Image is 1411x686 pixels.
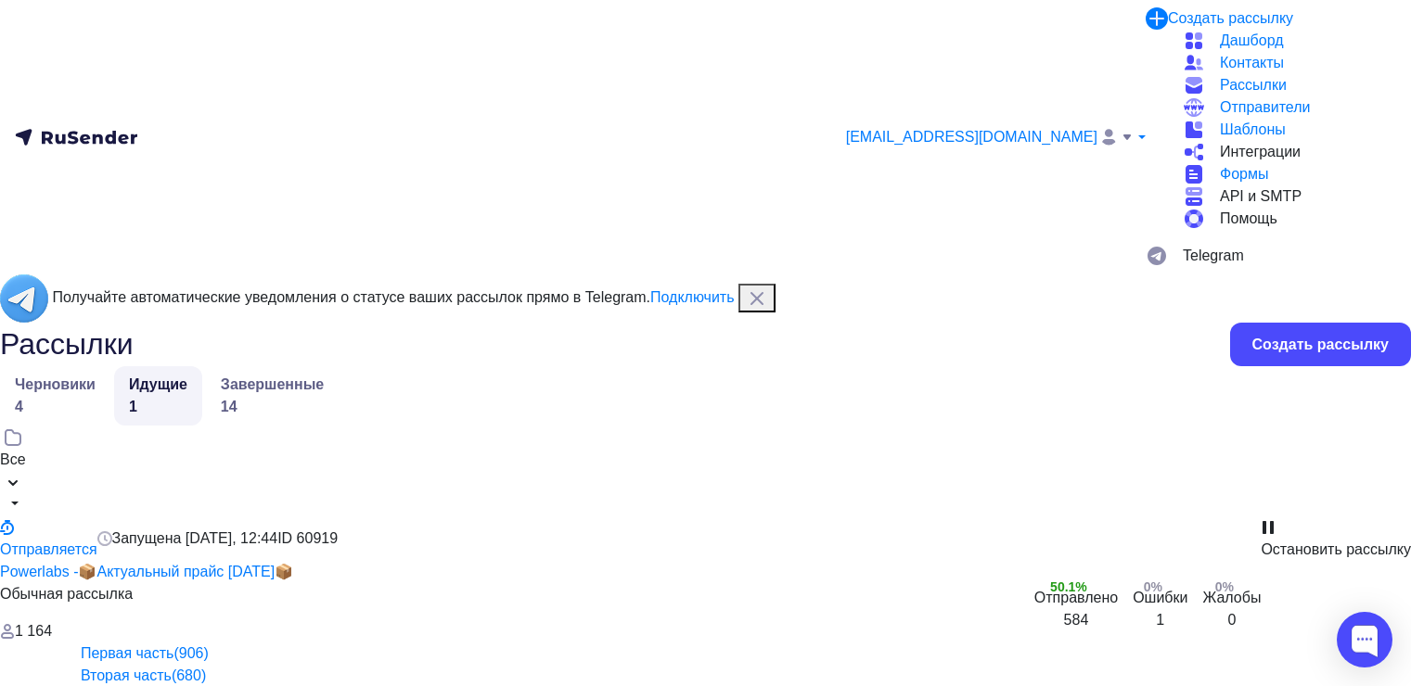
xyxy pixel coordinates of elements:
a: [EMAIL_ADDRESS][DOMAIN_NAME] [846,126,1146,149]
div: Ошибки [1133,587,1187,609]
span: Дашборд [1220,30,1284,52]
div: (906) [173,642,208,665]
span: Шаблоны [1220,119,1286,141]
a: Идущие1 [114,366,202,426]
div: 1 [129,396,187,418]
span: Контакты [1220,52,1284,74]
div: 1 [1156,609,1164,631]
span: Telegram [1183,245,1244,267]
div: 0 [1227,609,1236,631]
div: 14 [221,396,324,418]
div: Остановить рассылку [1261,539,1411,561]
span: Помощь [1220,208,1277,230]
a: Завершенные14 [206,366,339,426]
div: Создать рассылку [1252,334,1389,355]
span: Отправители [1220,96,1310,119]
div: Жалобы [1202,587,1261,609]
div: Запущена [DATE], 12:44 [97,527,278,550]
a: Дашборд [1183,30,1396,52]
a: Отправители [1183,96,1396,119]
span: [EMAIL_ADDRESS][DOMAIN_NAME] [846,126,1097,148]
span: ID [277,530,292,546]
div: 584 [1064,609,1089,631]
div: Создать рассылку [1168,7,1293,30]
div: Отправлено [1034,587,1118,609]
a: Подключить [650,289,734,305]
a: Первая часть (906) [81,642,209,665]
span: Получайте автоматические уведомления о статусе ваших рассылок прямо в Telegram. [52,289,734,305]
a: Рассылки [1183,74,1396,96]
span: 60919 [297,530,339,546]
a: Контакты [1183,52,1396,74]
a: Шаблоны [1183,119,1396,141]
a: Формы [1183,163,1396,185]
span: Формы [1220,163,1268,185]
span: Интеграции [1220,141,1301,163]
div: 1 164 [15,620,52,642]
div: 4 [15,396,96,418]
div: Первая часть [81,642,174,665]
span: Рассылки [1220,74,1287,96]
span: API и SMTP [1220,185,1302,208]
